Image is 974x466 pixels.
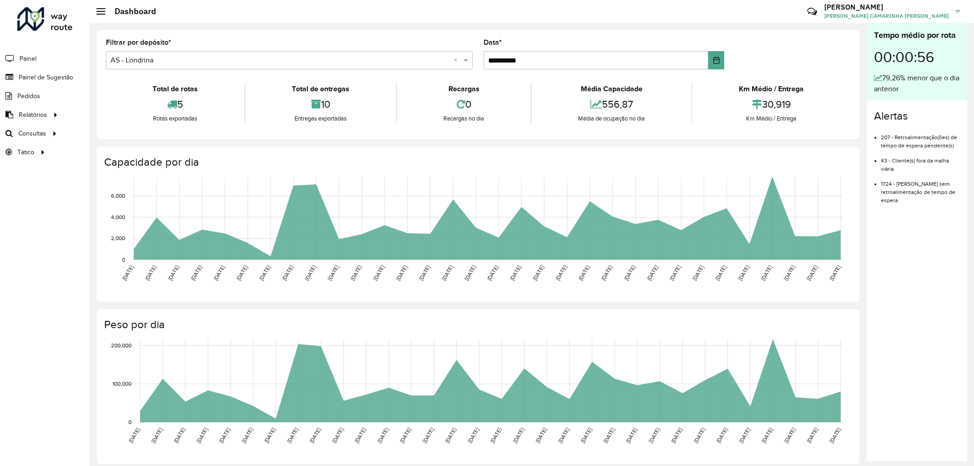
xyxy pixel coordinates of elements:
[467,427,480,444] text: [DATE]
[19,110,47,120] span: Relatórios
[121,264,134,282] text: [DATE]
[824,3,949,11] h3: [PERSON_NAME]
[874,110,960,123] h4: Alertas
[150,427,163,444] text: [DATE]
[112,381,132,387] text: 100,000
[304,264,317,282] text: [DATE]
[104,156,850,169] h4: Capacidade por dia
[691,264,705,282] text: [DATE]
[783,427,796,444] text: [DATE]
[20,54,37,63] span: Painel
[212,264,226,282] text: [DATE]
[600,264,613,282] text: [DATE]
[669,264,682,282] text: [DATE]
[695,84,848,94] div: Km Médio / Entrega
[17,91,40,101] span: Pedidos
[105,6,156,16] h2: Dashboard
[881,150,960,173] li: 43 - Cliente(s) fora da malha viária
[708,51,724,69] button: Choose Date
[557,427,570,444] text: [DATE]
[444,427,457,444] text: [DATE]
[258,264,271,282] text: [DATE]
[376,427,390,444] text: [DATE]
[737,264,750,282] text: [DATE]
[760,264,773,282] text: [DATE]
[463,264,477,282] text: [DATE]
[195,427,209,444] text: [DATE]
[874,73,960,94] div: 79,26% menor que o dia anterior
[453,55,461,66] span: Clear all
[263,427,276,444] text: [DATE]
[534,427,548,444] text: [DATE]
[395,264,408,282] text: [DATE]
[760,427,774,444] text: [DATE]
[623,264,636,282] text: [DATE]
[399,427,412,444] text: [DATE]
[108,94,242,114] div: 5
[534,114,689,123] div: Média de ocupação no dia
[247,94,394,114] div: 10
[534,94,689,114] div: 556,87
[167,264,180,282] text: [DATE]
[670,427,683,444] text: [DATE]
[874,29,960,42] div: Tempo médio por rota
[693,427,706,444] text: [DATE]
[648,427,661,444] text: [DATE]
[349,264,363,282] text: [DATE]
[534,84,689,94] div: Média Capacidade
[418,264,431,282] text: [DATE]
[128,419,132,425] text: 0
[190,264,203,282] text: [DATE]
[881,126,960,150] li: 207 - Retroalimentação(ões) de tempo de espera pendente(s)
[421,427,435,444] text: [DATE]
[247,84,394,94] div: Total de entregas
[218,427,231,444] text: [DATE]
[441,264,454,282] text: [DATE]
[602,427,616,444] text: [DATE]
[783,264,796,282] text: [DATE]
[806,427,819,444] text: [DATE]
[715,427,728,444] text: [DATE]
[828,427,842,444] text: [DATE]
[738,427,751,444] text: [DATE]
[111,214,125,220] text: 4,000
[554,264,568,282] text: [DATE]
[625,427,638,444] text: [DATE]
[111,342,132,348] text: 200,000
[111,193,125,199] text: 6,000
[331,427,344,444] text: [DATE]
[828,264,841,282] text: [DATE]
[235,264,248,282] text: [DATE]
[806,264,819,282] text: [DATE]
[106,37,171,48] label: Filtrar por depósito
[509,264,522,282] text: [DATE]
[111,236,125,241] text: 2,000
[577,264,590,282] text: [DATE]
[144,264,157,282] text: [DATE]
[532,264,545,282] text: [DATE]
[19,73,73,82] span: Painel de Sugestão
[247,114,394,123] div: Entregas exportadas
[281,264,294,282] text: [DATE]
[399,84,528,94] div: Recargas
[104,318,850,331] h4: Peso por dia
[486,264,499,282] text: [DATE]
[399,94,528,114] div: 0
[17,147,34,157] span: Tático
[695,114,848,123] div: Km Médio / Entrega
[286,427,299,444] text: [DATE]
[326,264,340,282] text: [DATE]
[18,129,46,138] span: Consultas
[714,264,727,282] text: [DATE]
[824,12,949,20] span: [PERSON_NAME] CAMARINHA [PERSON_NAME]
[122,257,125,262] text: 0
[646,264,659,282] text: [DATE]
[881,173,960,204] li: 1724 - [PERSON_NAME] sem retroalimentação de tempo de espera
[173,427,186,444] text: [DATE]
[241,427,254,444] text: [DATE]
[127,427,141,444] text: [DATE]
[579,427,593,444] text: [DATE]
[695,94,848,114] div: 30,919
[108,84,242,94] div: Total de rotas
[874,42,960,73] div: 00:00:56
